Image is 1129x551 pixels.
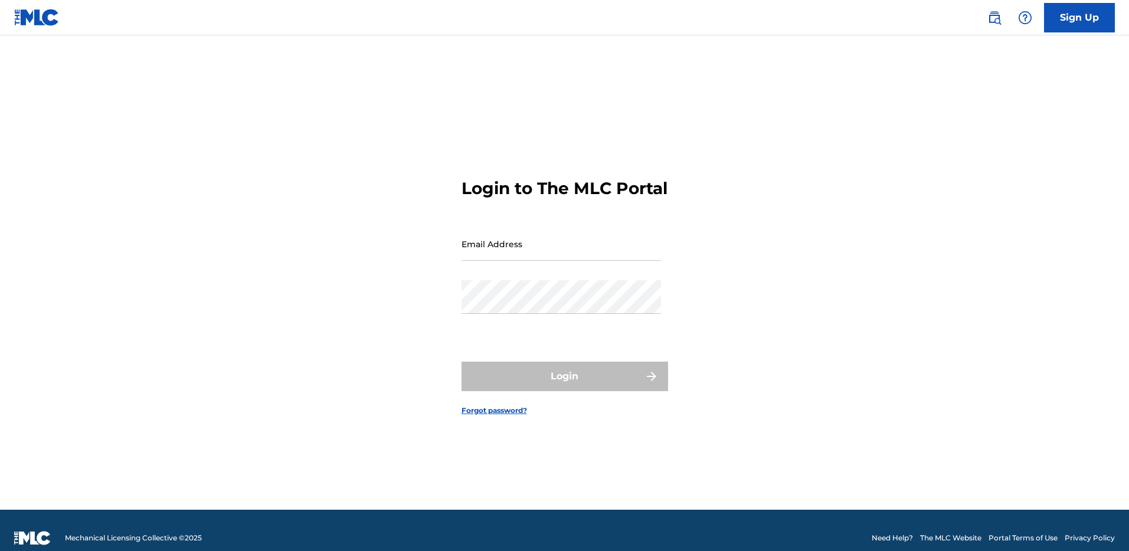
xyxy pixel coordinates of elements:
span: Mechanical Licensing Collective © 2025 [65,533,202,543]
a: Public Search [983,6,1006,29]
h3: Login to The MLC Portal [462,178,667,199]
a: Need Help? [872,533,913,543]
img: logo [14,531,51,545]
img: help [1018,11,1032,25]
img: MLC Logo [14,9,60,26]
a: Portal Terms of Use [989,533,1058,543]
img: search [987,11,1002,25]
div: Help [1013,6,1037,29]
a: Forgot password? [462,405,527,416]
a: The MLC Website [920,533,981,543]
a: Sign Up [1044,3,1115,32]
iframe: Chat Widget [1070,494,1129,551]
a: Privacy Policy [1065,533,1115,543]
